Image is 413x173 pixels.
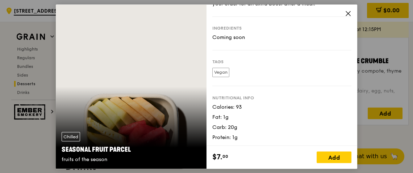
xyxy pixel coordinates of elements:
div: Add [317,151,351,163]
span: $7. [212,151,222,162]
div: fruits of the season [62,156,201,163]
div: Tags [212,59,351,65]
div: Nutritional info [212,95,351,100]
div: Calories: 93 [212,103,351,111]
div: Fat: 1g [212,113,351,121]
div: Ingredients [212,25,351,31]
div: Coming soon [212,34,351,41]
label: Vegan [212,68,229,77]
div: Chilled [62,132,80,141]
div: Carb: 20g [212,124,351,131]
span: 00 [222,153,228,159]
div: Seasonal Fruit Parcel [62,144,201,154]
div: Protein: 1g [212,134,351,141]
